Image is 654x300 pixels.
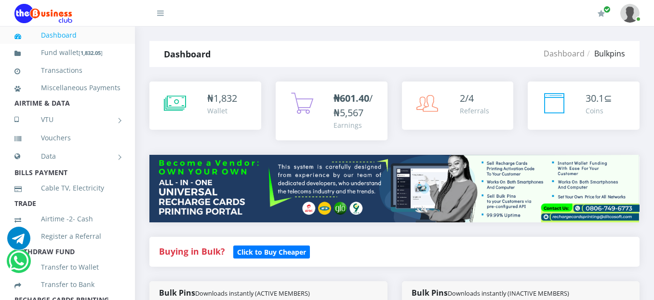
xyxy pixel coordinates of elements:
b: Click to Buy Cheaper [237,247,306,257]
div: ₦ [207,91,237,106]
a: Transfer to Bank [14,273,120,296]
a: Cable TV, Electricity [14,177,120,199]
a: Data [14,144,120,168]
a: Dashboard [14,24,120,46]
a: ₦601.40/₦5,567 Earnings [276,82,387,140]
a: Miscellaneous Payments [14,77,120,99]
i: Renew/Upgrade Subscription [598,10,605,17]
span: 2/4 [460,92,474,105]
strong: Buying in Bulk? [159,245,225,257]
a: VTU [14,108,120,132]
a: ₦1,832 Wallet [149,82,261,130]
small: Downloads instantly (ACTIVE MEMBERS) [195,289,310,298]
a: Fund wallet[1,832.05] [14,41,120,64]
span: 1,832 [214,92,237,105]
strong: Bulk Pins [412,287,569,298]
li: Bulkpins [585,48,625,59]
a: Transactions [14,59,120,82]
b: ₦601.40 [334,92,369,105]
div: ⊆ [586,91,612,106]
div: Earnings [334,120,378,130]
span: 30.1 [586,92,604,105]
div: Referrals [460,106,489,116]
a: Transfer to Wallet [14,256,120,278]
div: Coins [586,106,612,116]
img: User [620,4,640,23]
span: Renew/Upgrade Subscription [603,6,611,13]
a: 2/4 Referrals [402,82,514,130]
a: Chat for support [7,234,30,250]
strong: Bulk Pins [159,287,310,298]
a: Click to Buy Cheaper [233,245,310,257]
a: Vouchers [14,127,120,149]
strong: Dashboard [164,48,211,60]
small: Downloads instantly (INACTIVE MEMBERS) [448,289,569,298]
img: Logo [14,4,72,23]
span: /₦5,567 [334,92,373,119]
a: Register a Referral [14,225,120,247]
a: Dashboard [544,48,585,59]
small: [ ] [79,49,103,56]
b: 1,832.05 [80,49,101,56]
a: Airtime -2- Cash [14,208,120,230]
a: Chat for support [9,257,28,273]
div: Wallet [207,106,237,116]
img: multitenant_rcp.png [149,155,640,222]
